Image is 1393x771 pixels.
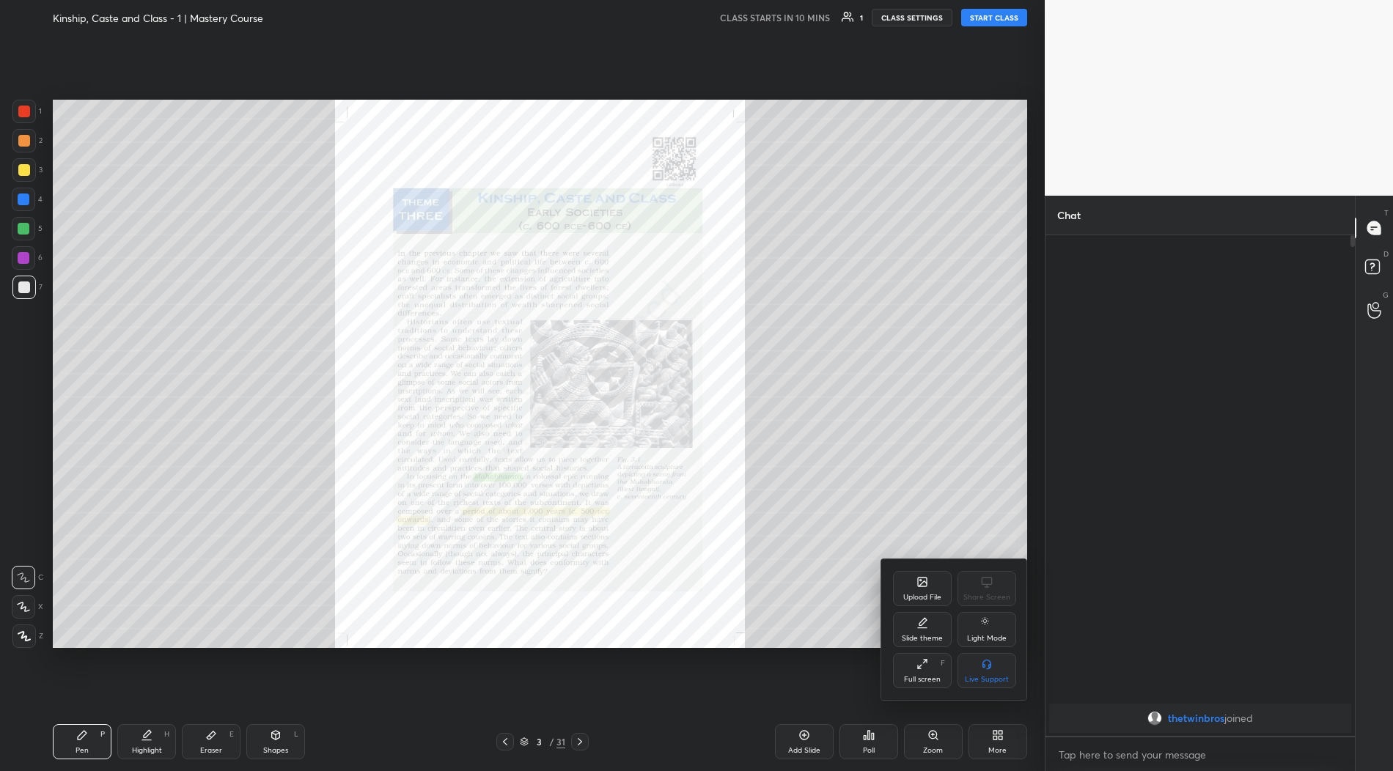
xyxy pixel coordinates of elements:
div: Upload File [903,594,941,601]
div: Live Support [965,676,1009,683]
div: Light Mode [967,635,1007,642]
div: Slide theme [902,635,943,642]
div: Full screen [904,676,941,683]
div: F [941,660,945,667]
